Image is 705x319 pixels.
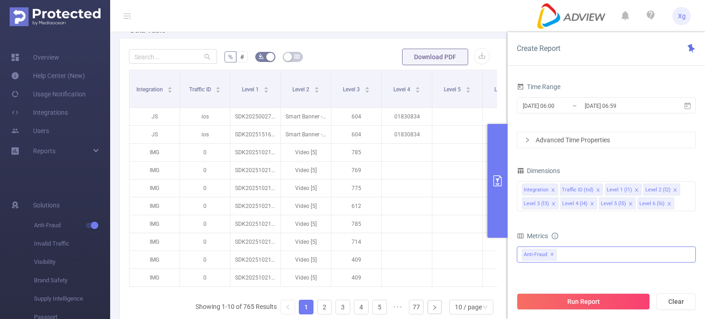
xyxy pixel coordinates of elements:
[230,144,280,161] p: SDK202510211003097k4b8bd81fh0iw0
[522,197,559,209] li: Level 3 (l3)
[465,85,471,91] div: Sort
[415,89,420,92] i: icon: caret-down
[605,184,642,196] li: Level 1 (l1)
[180,233,230,251] p: 0
[465,89,470,92] i: icon: caret-down
[645,184,671,196] div: Level 2 (l2)
[180,251,230,269] p: 0
[34,271,110,290] span: Brand Safety
[331,126,381,143] p: 604
[432,305,437,310] i: icon: right
[281,144,331,161] p: Video [5]
[331,144,381,161] p: 785
[285,304,291,310] i: icon: left
[129,269,179,286] p: IMG
[402,49,468,65] button: Download PDF
[552,233,558,239] i: icon: info-circle
[129,126,179,143] p: JS
[354,300,369,314] li: 4
[415,85,420,91] div: Sort
[678,7,686,25] span: Xg
[391,300,405,314] span: •••
[34,290,110,308] span: Supply Intelligence
[482,304,488,311] i: icon: down
[517,232,548,240] span: Metrics
[524,184,548,196] div: Integration
[263,85,269,88] i: icon: caret-up
[517,167,560,174] span: Dimensions
[281,251,331,269] p: Video [5]
[216,85,221,88] i: icon: caret-up
[331,108,381,125] p: 604
[590,201,594,207] i: icon: close
[299,300,313,314] li: 1
[465,85,470,88] i: icon: caret-up
[136,86,164,93] span: Integration
[281,108,331,125] p: Smart Banner - 320x50 [0]
[656,293,696,310] button: Clear
[522,100,596,112] input: Start date
[560,184,603,196] li: Traffic ID (tid)
[382,108,432,125] p: 01830834
[628,201,633,207] i: icon: close
[372,300,387,314] li: 5
[281,269,331,286] p: Video [5]
[364,85,369,88] i: icon: caret-up
[180,162,230,179] p: 0
[230,126,280,143] p: SDK20251516030429lmclyvf9c9xdsaf
[331,179,381,197] p: 775
[494,86,513,93] span: Level 6
[196,300,277,314] li: Showing 1-10 of 765 Results
[314,85,319,88] i: icon: caret-up
[129,251,179,269] p: IMG
[299,300,313,314] a: 1
[331,251,381,269] p: 409
[331,215,381,233] p: 785
[230,162,280,179] p: SDK20251021100302ytwiya4hooryady
[281,197,331,215] p: Video [5]
[517,293,650,310] button: Run Report
[331,162,381,179] p: 769
[643,184,680,196] li: Level 2 (l2)
[263,85,269,91] div: Sort
[215,85,221,91] div: Sort
[263,89,269,92] i: icon: caret-down
[364,89,369,92] i: icon: caret-down
[455,300,482,314] div: 10 / page
[180,144,230,161] p: 0
[281,179,331,197] p: Video [5]
[180,179,230,197] p: 0
[189,86,213,93] span: Traffic ID
[599,197,636,209] li: Level 5 (l5)
[168,89,173,92] i: icon: caret-down
[129,162,179,179] p: IMG
[33,147,56,155] span: Reports
[129,108,179,125] p: JS
[444,86,462,93] span: Level 5
[230,233,280,251] p: SDK202510211003097k4b8bd81fh0iw0
[33,142,56,160] a: Reports
[551,188,555,193] i: icon: close
[33,196,60,214] span: Solutions
[167,85,173,91] div: Sort
[11,103,68,122] a: Integrations
[129,144,179,161] p: IMG
[129,197,179,215] p: IMG
[415,85,420,88] i: icon: caret-up
[596,188,600,193] i: icon: close
[11,85,86,103] a: Usage Notification
[391,300,405,314] li: Next 5 Pages
[258,54,264,59] i: icon: bg-colors
[331,233,381,251] p: 714
[634,188,639,193] i: icon: close
[562,198,587,210] div: Level 4 (l4)
[551,201,556,207] i: icon: close
[129,179,179,197] p: IMG
[409,300,423,314] a: 77
[639,198,665,210] div: Level 6 (l6)
[180,215,230,233] p: 0
[228,53,233,61] span: %
[242,86,260,93] span: Level 1
[331,269,381,286] p: 409
[129,49,217,64] input: Search...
